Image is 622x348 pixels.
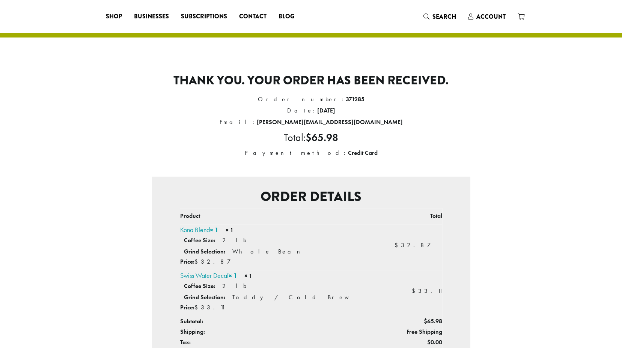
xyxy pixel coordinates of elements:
h2: Order details [158,189,464,205]
a: Kona Blend× 1 [180,225,218,234]
strong: × 1 [226,226,233,234]
strong: Coffee Size: [184,236,215,244]
a: Blog [273,10,300,22]
p: Thank you. Your order has been received. [152,73,470,88]
p: Whole Bean [232,247,306,255]
strong: Coffee Size: [184,282,215,290]
span: 65.98 [424,317,442,325]
li: Date: [152,105,470,116]
p: Toddy / Cold Brew [232,293,352,301]
span: 0.00 [427,338,442,346]
td: Free Shipping [385,327,442,337]
a: Contact [233,10,273,22]
li: Order number: [152,94,470,105]
strong: × 1 [244,272,252,280]
bdi: 33.11 [412,287,442,295]
strong: × 1 [210,225,218,234]
span: Search [432,12,456,21]
li: Email: [152,117,470,128]
th: Tax: [180,337,385,348]
span: $ [427,338,431,346]
strong: Price: [180,303,194,311]
th: Subtotal: [180,316,385,327]
strong: [PERSON_NAME][EMAIL_ADDRESS][DOMAIN_NAME] [257,118,403,126]
th: Total [385,208,442,224]
span: $ [395,241,401,249]
strong: Grind Selection: [184,293,225,301]
th: Product [180,208,385,224]
a: Account [462,10,512,23]
span: $ [194,258,201,265]
bdi: 32.87 [395,241,442,249]
li: Total: [152,128,470,148]
span: Blog [279,12,294,21]
bdi: 65.98 [306,131,338,144]
span: Shop [106,12,122,21]
strong: Credit Card [348,149,378,157]
span: $ [424,317,427,325]
span: 32.87 [194,258,242,265]
span: $ [412,287,418,295]
span: Subscriptions [181,12,227,21]
a: Businesses [128,10,175,22]
a: Swiss Water Decaf× 1 [180,271,237,280]
strong: Price: [180,258,194,265]
span: Contact [239,12,267,21]
strong: × 1 [229,271,237,280]
th: Shipping: [180,327,385,337]
a: Shop [100,10,128,22]
li: Payment method: [152,147,470,159]
strong: [DATE] [317,106,335,114]
p: 2 lb [222,282,247,290]
span: 33.11 [194,303,225,311]
span: Businesses [134,12,169,21]
span: Account [476,12,506,21]
span: $ [306,131,312,144]
a: Search [417,10,462,23]
a: Subscriptions [175,10,233,22]
span: $ [194,303,201,311]
strong: Grind Selection: [184,247,225,255]
p: 2 lb [222,236,247,244]
strong: 371285 [346,95,364,103]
